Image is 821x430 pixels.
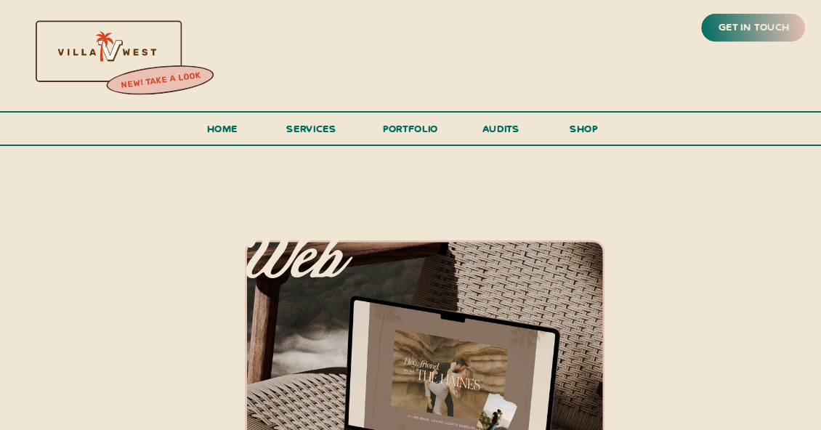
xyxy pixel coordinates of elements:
a: shop [551,121,616,145]
p: All-inclusive branding, web design & copy [19,174,346,368]
a: new! take a look [105,67,217,94]
a: get in touch [716,18,792,37]
a: portfolio [379,121,443,146]
a: audits [480,121,522,145]
span: services [286,123,336,136]
a: services [283,121,340,146]
a: Home [201,121,243,146]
